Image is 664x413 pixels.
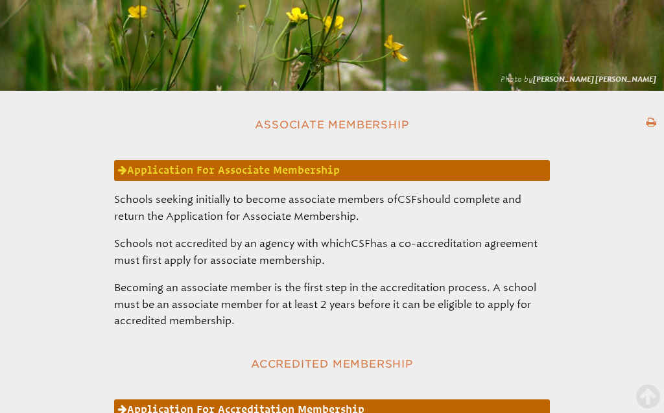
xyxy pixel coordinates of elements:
[114,279,550,330] p: Becoming an associate member is the first step in the accreditation process. A school must be an ...
[119,353,545,375] h2: Accredited Membership
[114,235,550,269] p: Schools not accredited by an agency with which has a co-accreditation agreement must first apply ...
[119,114,545,136] h2: Associate Membership
[397,193,417,206] span: CSF
[351,237,370,250] span: CSF
[114,160,550,181] a: Application for Associate Membership
[501,74,656,84] figcaption: Photo by
[114,191,550,225] p: Schools seeking initially to become associate members of should complete and return the Applicati...
[533,75,656,84] span: [PERSON_NAME] [PERSON_NAME]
